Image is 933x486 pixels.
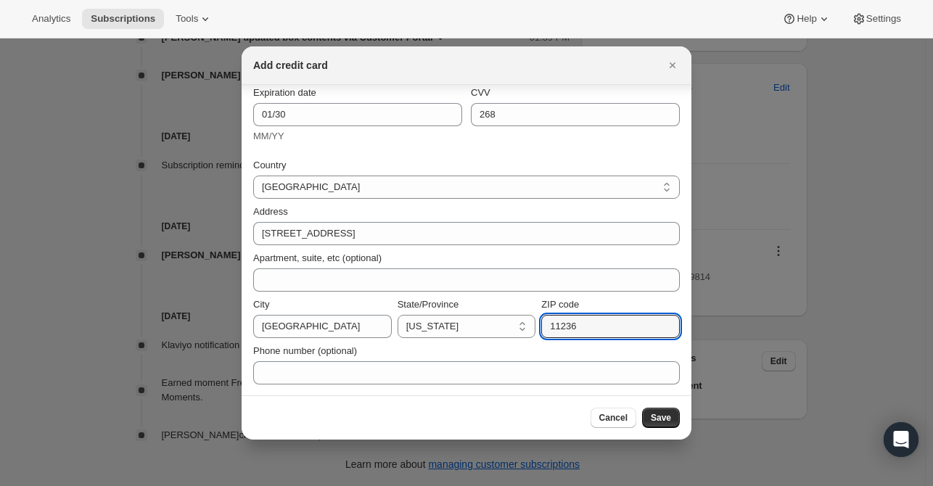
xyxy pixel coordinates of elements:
button: Close [662,55,683,75]
span: Subscriptions [91,13,155,25]
h2: Add credit card [253,58,328,73]
span: Expiration date [253,87,316,98]
span: Apartment, suite, etc (optional) [253,252,382,263]
span: ZIP code [541,299,579,310]
div: Open Intercom Messenger [884,422,918,457]
span: City [253,299,269,310]
span: Analytics [32,13,70,25]
button: Cancel [591,408,636,428]
button: Subscriptions [82,9,164,29]
span: Save [651,412,671,424]
span: Country [253,160,287,170]
span: Cancel [599,412,628,424]
button: Analytics [23,9,79,29]
span: Phone number (optional) [253,345,357,356]
button: Settings [843,9,910,29]
span: Address [253,206,288,217]
button: Save [642,408,680,428]
button: Tools [167,9,221,29]
span: State/Province [398,299,459,310]
span: Tools [176,13,198,25]
span: Help [797,13,816,25]
span: Settings [866,13,901,25]
button: Help [773,9,839,29]
span: MM/YY [253,131,284,141]
span: CVV [471,87,490,98]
